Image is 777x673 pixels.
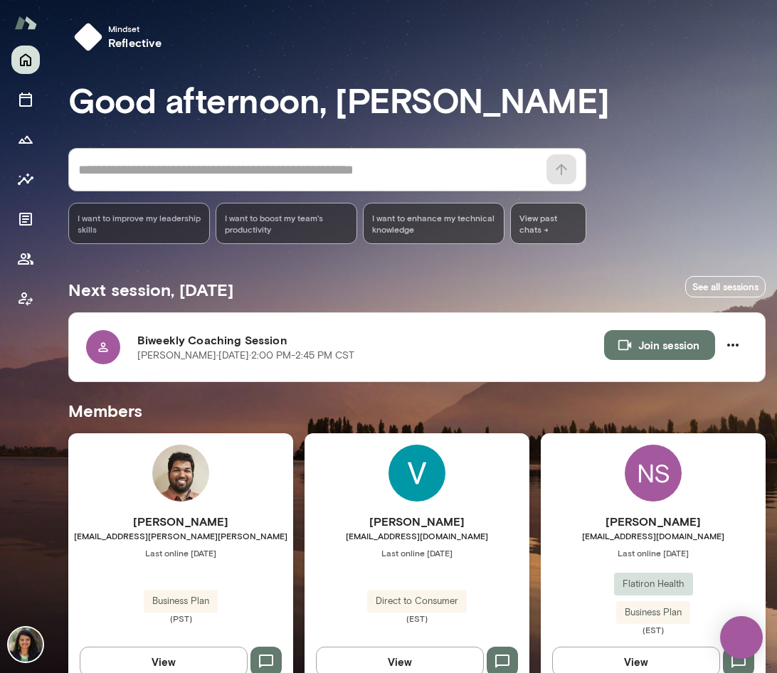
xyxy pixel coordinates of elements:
[216,203,357,244] div: I want to boost my team's productivity
[137,349,354,363] p: [PERSON_NAME] · [DATE] · 2:00 PM-2:45 PM CST
[305,513,529,530] h6: [PERSON_NAME]
[14,9,37,36] img: Mento
[305,530,529,541] span: [EMAIL_ADDRESS][DOMAIN_NAME]
[388,445,445,502] img: Versha Singh
[11,85,40,114] button: Sessions
[108,23,162,34] span: Mindset
[11,165,40,194] button: Insights
[11,46,40,74] button: Home
[68,547,293,558] span: Last online [DATE]
[68,513,293,530] h6: [PERSON_NAME]
[74,23,102,51] img: mindset
[68,278,233,301] h5: Next session, [DATE]
[367,594,467,608] span: Direct to Consumer
[541,624,766,635] span: (EST)
[372,212,495,235] span: I want to enhance my technical knowledge
[604,330,715,360] button: Join session
[108,34,162,51] h6: reflective
[225,212,348,235] span: I want to boost my team's productivity
[541,547,766,558] span: Last online [DATE]
[614,577,693,591] span: Flatiron Health
[68,399,766,422] h5: Members
[616,605,690,620] span: Business Plan
[625,445,682,502] div: NS
[68,530,293,541] span: [EMAIL_ADDRESS][PERSON_NAME][PERSON_NAME]
[144,594,218,608] span: Business Plan
[305,547,529,558] span: Last online [DATE]
[305,613,529,624] span: (EST)
[68,17,174,57] button: Mindsetreflective
[68,80,766,120] h3: Good afternoon, [PERSON_NAME]
[78,212,201,235] span: I want to improve my leadership skills
[9,627,43,662] img: Nina Patel
[11,205,40,233] button: Documents
[11,285,40,313] button: Client app
[510,203,586,244] span: View past chats ->
[363,203,504,244] div: I want to enhance my technical knowledge
[541,530,766,541] span: [EMAIL_ADDRESS][DOMAIN_NAME]
[685,276,766,298] a: See all sessions
[11,125,40,154] button: Growth Plan
[68,203,210,244] div: I want to improve my leadership skills
[137,332,604,349] h6: Biweekly Coaching Session
[541,513,766,530] h6: [PERSON_NAME]
[152,445,209,502] img: Ashwin Hegde
[68,613,293,624] span: (PST)
[11,245,40,273] button: Members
